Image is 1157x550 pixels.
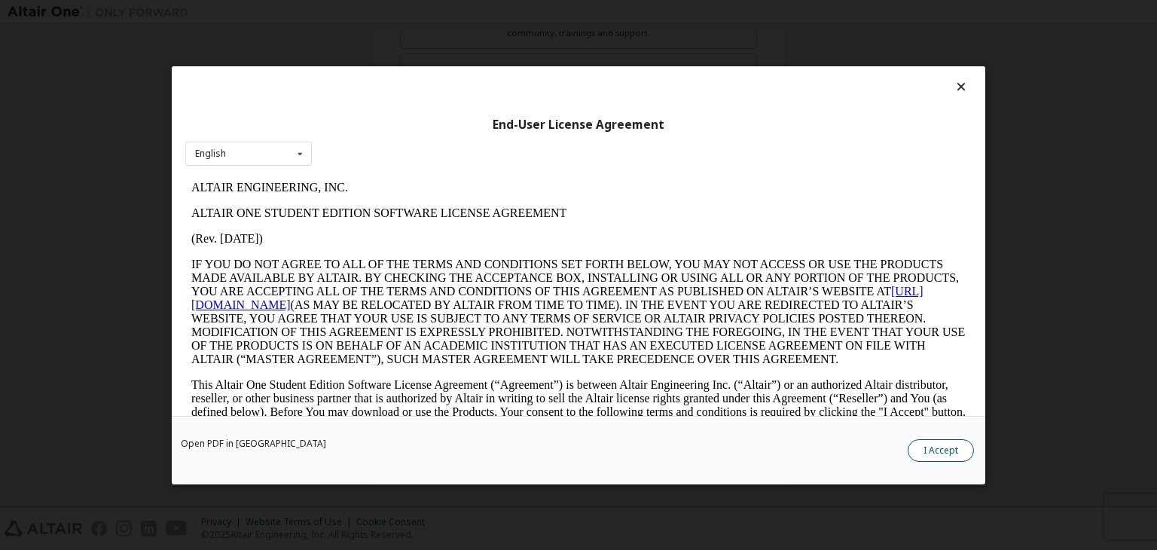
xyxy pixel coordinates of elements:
p: ALTAIR ENGINEERING, INC. [6,6,780,20]
div: End-User License Agreement [185,117,972,132]
p: IF YOU DO NOT AGREE TO ALL OF THE TERMS AND CONDITIONS SET FORTH BELOW, YOU MAY NOT ACCESS OR USE... [6,83,780,191]
a: Open PDF in [GEOGRAPHIC_DATA] [181,439,326,448]
p: (Rev. [DATE]) [6,57,780,71]
p: This Altair One Student Edition Software License Agreement (“Agreement”) is between Altair Engine... [6,203,780,258]
div: English [195,149,226,158]
button: I Accept [908,439,974,462]
a: [URL][DOMAIN_NAME] [6,110,738,136]
p: ALTAIR ONE STUDENT EDITION SOFTWARE LICENSE AGREEMENT [6,32,780,45]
